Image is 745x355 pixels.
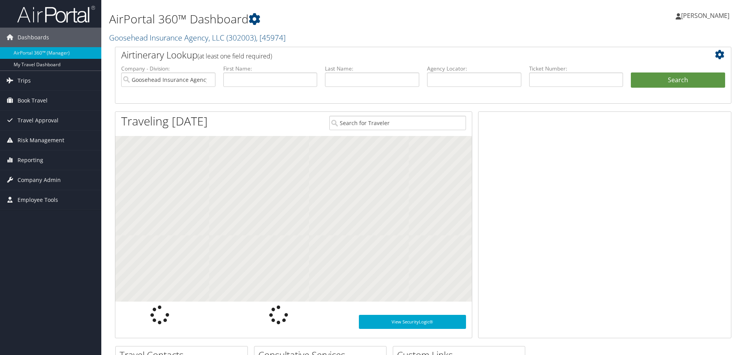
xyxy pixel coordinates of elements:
span: [PERSON_NAME] [681,11,729,20]
span: ( 302003 ) [226,32,256,43]
label: Company - Division: [121,65,215,72]
span: Trips [18,71,31,90]
span: Risk Management [18,131,64,150]
h1: Traveling [DATE] [121,113,208,129]
button: Search [631,72,725,88]
h1: AirPortal 360™ Dashboard [109,11,528,27]
a: [PERSON_NAME] [676,4,737,27]
span: Employee Tools [18,190,58,210]
label: Ticket Number: [529,65,623,72]
label: First Name: [223,65,318,72]
span: Company Admin [18,170,61,190]
a: View SecurityLogic® [359,315,466,329]
span: Book Travel [18,91,48,110]
h2: Airtinerary Lookup [121,48,674,62]
label: Last Name: [325,65,419,72]
label: Agency Locator: [427,65,521,72]
span: Dashboards [18,28,49,47]
span: Reporting [18,150,43,170]
span: , [ 45974 ] [256,32,286,43]
img: airportal-logo.png [17,5,95,23]
a: Goosehead Insurance Agency, LLC [109,32,286,43]
span: (at least one field required) [198,52,272,60]
input: Search for Traveler [329,116,466,130]
span: Travel Approval [18,111,58,130]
